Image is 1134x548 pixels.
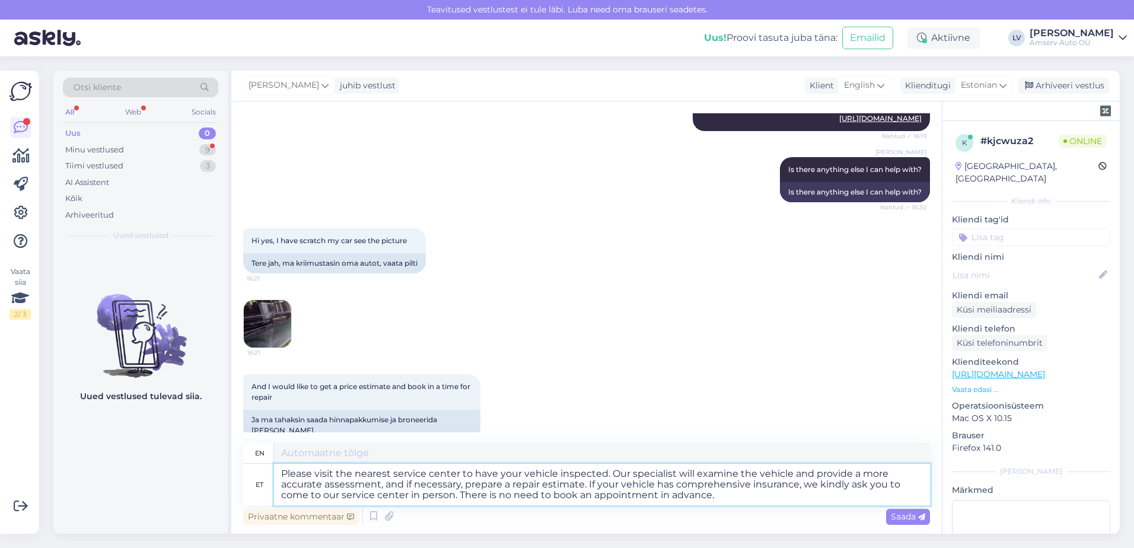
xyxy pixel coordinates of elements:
[9,266,31,320] div: Vaata siia
[65,209,114,221] div: Arhiveeritud
[805,79,834,92] div: Klient
[199,144,216,156] div: 9
[952,442,1110,454] p: Firefox 141.0
[952,228,1110,246] input: Lisa tag
[65,193,82,205] div: Kõik
[704,32,727,43] b: Uus!
[704,31,837,45] div: Proovi tasuta juba täna:
[844,79,875,92] span: English
[952,302,1036,318] div: Küsi meiliaadressi
[900,79,951,92] div: Klienditugi
[249,79,319,92] span: [PERSON_NAME]
[65,128,81,139] div: Uus
[839,114,922,123] a: [URL][DOMAIN_NAME]
[256,474,263,495] div: et
[9,80,32,103] img: Askly Logo
[1030,28,1114,38] div: [PERSON_NAME]
[1030,28,1127,47] a: [PERSON_NAME]Amserv Auto OÜ
[961,79,997,92] span: Estonian
[80,390,202,403] p: Uued vestlused tulevad siia.
[247,274,291,283] span: 16:21
[200,160,216,172] div: 3
[274,464,930,505] textarea: Please visit the nearest service center to have your vehicle inspected. Our specialist will exami...
[1018,78,1109,94] div: Arhiveeri vestlus
[63,104,77,120] div: All
[1008,30,1025,46] div: LV
[251,382,472,402] span: And I would like to get a price estimate and book in a time for repair
[952,335,1047,351] div: Küsi telefoninumbrit
[247,348,292,357] span: 16:21
[952,412,1110,425] p: Mac OS X 10.15
[65,177,109,189] div: AI Assistent
[955,160,1098,185] div: [GEOGRAPHIC_DATA], [GEOGRAPHIC_DATA]
[53,273,228,380] img: No chats
[980,134,1059,148] div: # kjcwuza2
[962,138,967,147] span: k
[255,443,265,463] div: en
[189,104,218,120] div: Socials
[788,165,922,174] span: Is there anything else I can help with?
[65,144,124,156] div: Minu vestlused
[875,148,926,157] span: [PERSON_NAME]
[74,81,121,94] span: Otsi kliente
[1100,106,1111,116] img: zendesk
[113,230,168,241] span: Uued vestlused
[952,484,1110,496] p: Märkmed
[891,511,925,522] span: Saada
[952,466,1110,477] div: [PERSON_NAME]
[199,128,216,139] div: 0
[952,251,1110,263] p: Kliendi nimi
[907,27,980,49] div: Aktiivne
[952,289,1110,302] p: Kliendi email
[882,132,926,141] span: Nähtud ✓ 16:19
[952,429,1110,442] p: Brauser
[953,269,1097,282] input: Lisa nimi
[880,203,926,212] span: Nähtud ✓ 16:20
[65,160,123,172] div: Tiimi vestlused
[842,27,893,49] button: Emailid
[952,400,1110,412] p: Operatsioonisüsteem
[952,196,1110,206] div: Kliendi info
[1030,38,1114,47] div: Amserv Auto OÜ
[244,300,291,348] img: Attachment
[243,253,426,273] div: Tere jah, ma kriimustasin oma autot, vaata pilti
[9,309,31,320] div: 2 / 3
[952,356,1110,368] p: Klienditeekond
[251,236,407,245] span: Hi yes, I have scratch my car see the picture
[123,104,144,120] div: Web
[1059,135,1107,148] span: Online
[952,384,1110,395] p: Vaata edasi ...
[952,369,1045,380] a: [URL][DOMAIN_NAME]
[952,323,1110,335] p: Kliendi telefon
[243,509,359,525] div: Privaatne kommentaar
[952,214,1110,226] p: Kliendi tag'id
[335,79,396,92] div: juhib vestlust
[243,410,480,441] div: Ja ma tahaksin saada hinnapakkumise ja broneerida [PERSON_NAME].
[780,182,930,202] div: Is there anything else I can help with?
